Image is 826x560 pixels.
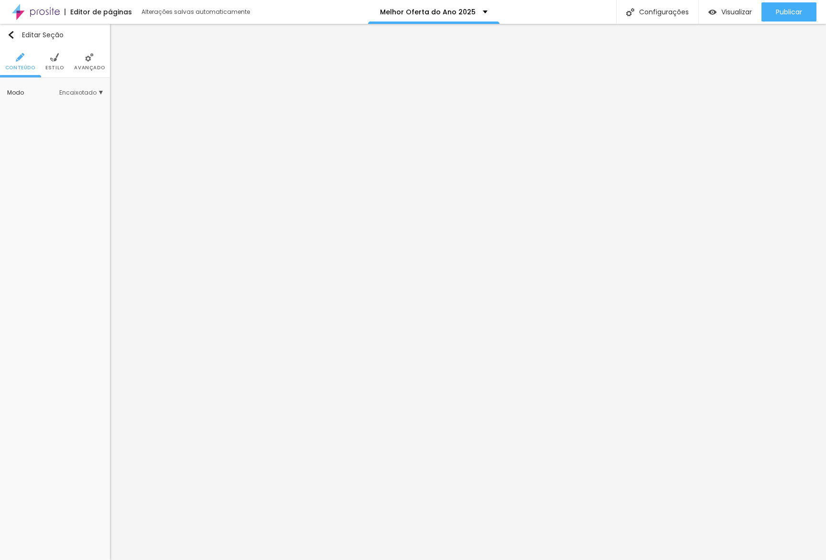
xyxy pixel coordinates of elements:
[74,65,105,70] span: Avançado
[65,9,132,15] div: Editor de páginas
[45,65,64,70] span: Estilo
[59,90,103,96] span: Encaixotado
[7,31,15,39] img: Icone
[7,31,64,39] div: Editar Seção
[761,2,816,22] button: Publicar
[776,8,802,16] span: Publicar
[5,65,35,70] span: Conteúdo
[699,2,761,22] button: Visualizar
[380,9,476,15] p: Melhor Oferta do Ano 2025
[50,53,59,62] img: Icone
[85,53,94,62] img: Icone
[141,9,251,15] div: Alterações salvas automaticamente
[626,8,634,16] img: Icone
[16,53,24,62] img: Icone
[7,90,59,96] div: Modo
[110,24,826,560] iframe: Editor
[721,8,752,16] span: Visualizar
[708,8,717,16] img: view-1.svg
